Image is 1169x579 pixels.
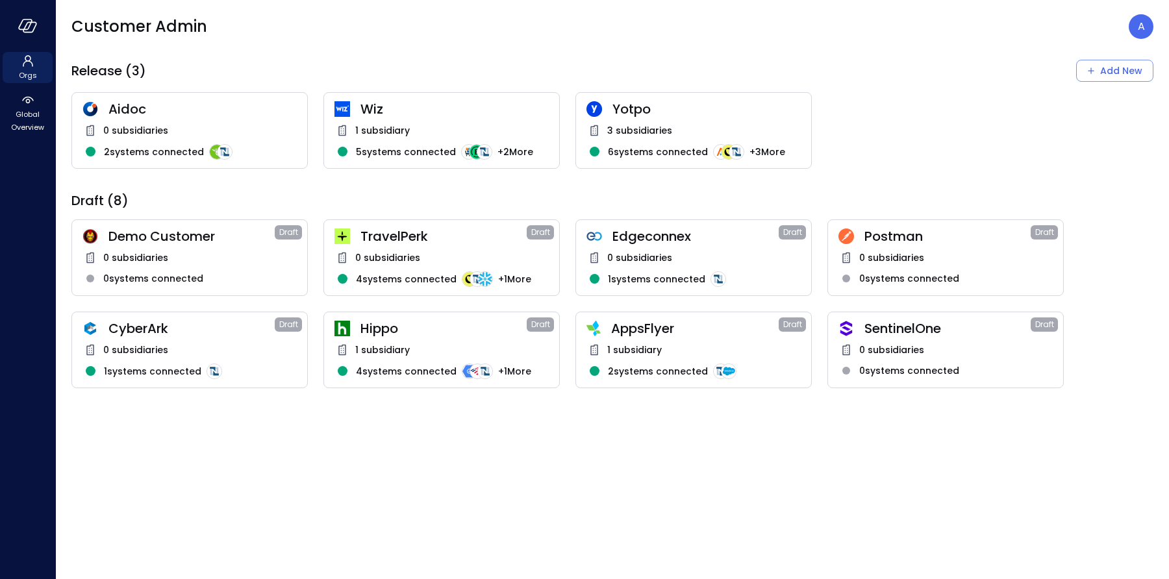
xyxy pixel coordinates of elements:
[469,144,484,160] img: integration-logo
[103,271,203,286] span: 0 systems connected
[531,226,550,239] span: Draft
[279,318,298,331] span: Draft
[586,228,602,244] img: gkfkl11jtdpupy4uruhy
[360,320,527,337] span: Hippo
[531,318,550,331] span: Draft
[71,16,207,37] span: Customer Admin
[859,363,959,378] span: 0 systems connected
[355,343,410,357] span: 1 subsidiary
[859,343,924,357] span: 0 subsidiaries
[82,101,98,117] img: hddnet8eoxqedtuhlo6i
[713,144,729,160] img: integration-logo
[1076,60,1153,82] button: Add New
[103,343,168,357] span: 0 subsidiaries
[611,320,779,337] span: AppsFlyer
[470,363,485,379] img: integration-logo
[713,363,729,379] img: integration-logo
[710,271,726,287] img: integration-logo
[355,123,410,138] span: 1 subsidiary
[586,101,602,117] img: rosehlgmm5jjurozkspi
[462,363,477,379] img: integration-logo
[470,271,485,287] img: integration-logo
[607,251,672,265] span: 0 subsidiaries
[334,321,350,336] img: ynjrjpaiymlkbkxtflmu
[1035,318,1054,331] span: Draft
[749,145,785,159] span: + 3 More
[217,144,233,160] img: integration-logo
[607,123,672,138] span: 3 subsidiaries
[82,228,98,244] img: scnakozdowacoarmaydw
[498,364,531,378] span: + 1 More
[360,101,549,117] span: Wiz
[19,69,37,82] span: Orgs
[612,101,801,117] span: Yotpo
[104,145,204,159] span: 2 systems connected
[1076,60,1153,82] div: Add New Organization
[82,321,98,336] img: a5he5ildahzqx8n3jb8t
[334,228,350,244] img: euz2wel6fvrjeyhjwgr9
[207,363,222,379] img: integration-logo
[721,363,736,379] img: integration-logo
[783,226,802,239] span: Draft
[3,91,53,135] div: Global Overview
[103,123,168,138] span: 0 subsidiaries
[838,321,854,336] img: oujisyhxiqy1h0xilnqx
[859,251,924,265] span: 0 subsidiaries
[356,272,457,286] span: 4 systems connected
[783,318,802,331] span: Draft
[1035,226,1054,239] span: Draft
[608,145,708,159] span: 6 systems connected
[721,144,736,160] img: integration-logo
[355,251,420,265] span: 0 subsidiaries
[477,144,492,160] img: integration-logo
[3,52,53,83] div: Orgs
[8,108,47,134] span: Global Overview
[461,144,477,160] img: integration-logo
[104,364,201,378] span: 1 systems connected
[279,226,298,239] span: Draft
[108,101,297,117] span: Aidoc
[1129,14,1153,39] div: Avi Brandwain
[108,320,275,337] span: CyberArk
[586,321,601,336] img: zbmm8o9awxf8yv3ehdzf
[477,271,493,287] img: integration-logo
[108,228,275,245] span: Demo Customer
[864,228,1031,245] span: Postman
[608,272,705,286] span: 1 systems connected
[608,364,708,378] span: 2 systems connected
[607,343,662,357] span: 1 subsidiary
[838,228,854,244] img: t2hojgg0dluj8wcjhofe
[729,144,744,160] img: integration-logo
[498,272,531,286] span: + 1 More
[497,145,533,159] span: + 2 More
[334,101,350,117] img: cfcvbyzhwvtbhao628kj
[71,62,146,79] span: Release (3)
[864,320,1031,337] span: SentinelOne
[1100,63,1142,79] div: Add New
[103,251,168,265] span: 0 subsidiaries
[462,271,477,287] img: integration-logo
[1138,19,1145,34] p: A
[209,144,225,160] img: integration-logo
[859,271,959,286] span: 0 systems connected
[356,364,457,378] span: 4 systems connected
[356,145,456,159] span: 5 systems connected
[477,363,493,379] img: integration-logo
[360,228,527,245] span: TravelPerk
[612,228,779,245] span: Edgeconnex
[71,192,129,209] span: Draft (8)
